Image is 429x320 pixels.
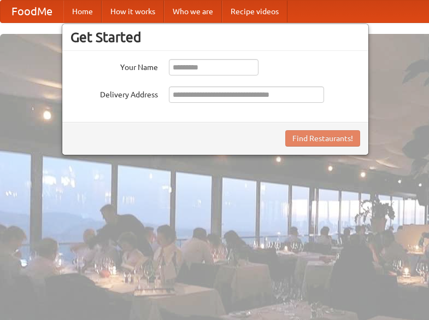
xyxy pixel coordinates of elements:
[70,59,158,73] label: Your Name
[222,1,287,22] a: Recipe videos
[70,29,360,45] h3: Get Started
[285,130,360,147] button: Find Restaurants!
[70,86,158,100] label: Delivery Address
[164,1,222,22] a: Who we are
[102,1,164,22] a: How it works
[1,1,63,22] a: FoodMe
[63,1,102,22] a: Home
